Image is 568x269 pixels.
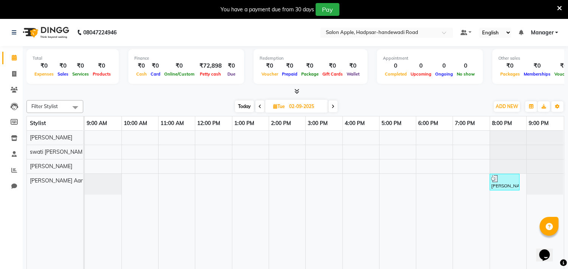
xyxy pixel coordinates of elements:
span: Wallet [345,71,361,77]
span: Petty cash [198,71,223,77]
span: Online/Custom [162,71,196,77]
span: Products [91,71,113,77]
div: 0 [433,62,455,70]
a: 2:00 PM [269,118,293,129]
a: 11:00 AM [159,118,186,129]
a: 7:00 PM [453,118,477,129]
div: ₹0 [225,62,238,70]
a: 9:00 AM [85,118,109,129]
b: 08047224946 [83,22,117,43]
span: Cash [134,71,149,77]
a: 4:00 PM [343,118,367,129]
a: 8:00 PM [490,118,514,129]
div: ₹0 [299,62,321,70]
div: Redemption [260,55,361,62]
iframe: chat widget [536,239,560,261]
div: ₹0 [91,62,113,70]
div: [PERSON_NAME], TK01, 08:00 PM-08:50 PM, Pedicure - Classic pedicure - [DEMOGRAPHIC_DATA] (₹500) [490,175,519,189]
div: You have a payment due from 30 days [221,6,314,14]
span: swati [PERSON_NAME] [30,148,87,155]
span: Card [149,71,162,77]
div: Finance [134,55,238,62]
span: Prepaid [280,71,299,77]
button: Pay [316,3,339,16]
span: [PERSON_NAME] [30,134,72,141]
div: Total [33,55,113,62]
div: ₹0 [260,62,280,70]
span: Upcoming [409,71,433,77]
span: Completed [383,71,409,77]
a: 3:00 PM [306,118,330,129]
a: 6:00 PM [416,118,440,129]
span: Ongoing [433,71,455,77]
span: Packages [498,71,522,77]
span: Expenses [33,71,56,77]
button: ADD NEW [494,101,520,112]
span: Tue [271,104,287,109]
span: Today [235,100,254,112]
span: Gift Cards [321,71,345,77]
div: ₹0 [162,62,196,70]
div: ₹0 [149,62,162,70]
span: Memberships [522,71,552,77]
a: 12:00 PM [195,118,222,129]
a: 1:00 PM [232,118,256,129]
input: 2025-09-02 [287,101,325,112]
span: [PERSON_NAME] Aangule [30,177,94,184]
span: Services [70,71,91,77]
div: ₹0 [134,62,149,70]
span: Voucher [260,71,280,77]
span: Due [226,71,237,77]
div: ₹0 [522,62,552,70]
span: Filter Stylist [31,103,58,109]
div: ₹0 [56,62,70,70]
span: Manager [531,29,554,37]
span: No show [455,71,477,77]
div: ₹0 [280,62,299,70]
div: 0 [409,62,433,70]
div: 0 [455,62,477,70]
div: ₹0 [345,62,361,70]
span: ADD NEW [496,104,518,109]
span: Sales [56,71,70,77]
div: 0 [383,62,409,70]
span: [PERSON_NAME] [30,163,72,170]
div: Appointment [383,55,477,62]
div: ₹72,898 [196,62,225,70]
div: ₹0 [70,62,91,70]
div: ₹0 [33,62,56,70]
a: 10:00 AM [122,118,149,129]
div: ₹0 [498,62,522,70]
span: Stylist [30,120,46,127]
div: ₹0 [321,62,345,70]
span: Package [299,71,321,77]
img: logo [19,22,71,43]
a: 5:00 PM [380,118,403,129]
a: 9:00 PM [527,118,551,129]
